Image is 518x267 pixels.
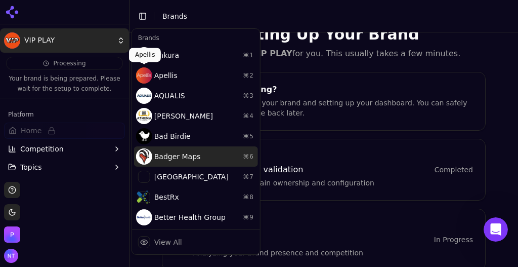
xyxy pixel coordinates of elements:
[136,169,152,185] img: Berkshire
[147,16,167,36] img: Profile image for Alp
[20,72,182,106] p: Hi [PERSON_NAME] 👋
[20,106,182,124] p: How can we help?
[154,237,182,247] div: View All
[136,148,152,165] img: Badger Maps
[134,45,258,65] div: Ankura
[174,16,192,34] div: Close
[136,108,152,124] img: Athena Bitcoin
[10,137,192,165] div: Send us a message
[136,67,152,84] img: Apellis
[127,16,148,36] img: Profile image for Deniz
[21,145,169,156] div: Send us a message
[243,132,254,140] span: ⌘ 5
[243,152,254,161] span: ⌘ 6
[243,112,254,120] span: ⌘ 4
[134,31,258,45] div: Brands
[134,207,258,227] div: Better Health Group
[484,217,508,242] iframe: Intercom live chat
[135,51,155,59] p: Apellis
[134,106,258,126] div: [PERSON_NAME]
[101,159,202,199] button: Messages
[136,88,152,104] img: AQUALIS
[136,47,152,63] img: Ankura
[243,71,254,80] span: ⌘ 2
[136,209,152,225] img: Better Health Group
[243,51,254,59] span: ⌘ 1
[134,65,258,86] div: Apellis
[20,19,97,35] img: logo
[134,86,258,106] div: AQUALIS
[243,173,254,181] span: ⌘ 7
[243,92,254,100] span: ⌘ 3
[134,167,258,187] div: [GEOGRAPHIC_DATA]
[136,128,152,144] img: Bad Birdie
[134,187,258,207] div: BestRx
[243,213,254,221] span: ⌘ 9
[132,28,261,255] div: Current brand: VIP PLAY
[134,146,258,167] div: Badger Maps
[243,193,254,201] span: ⌘ 8
[135,184,169,191] span: Messages
[136,189,152,205] img: BestRx
[134,126,258,146] div: Bad Birdie
[39,184,62,191] span: Home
